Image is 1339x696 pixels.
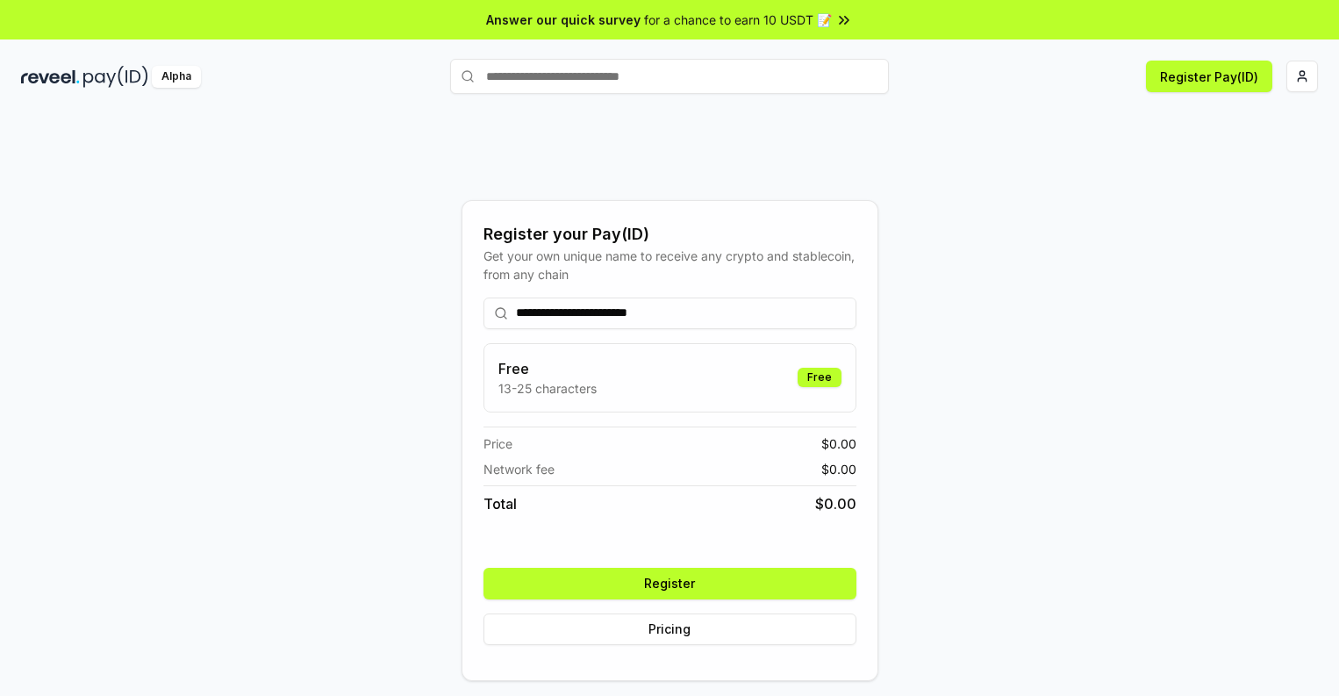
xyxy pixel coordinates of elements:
[483,434,512,453] span: Price
[483,493,517,514] span: Total
[498,358,597,379] h3: Free
[483,460,555,478] span: Network fee
[815,493,856,514] span: $ 0.00
[83,66,148,88] img: pay_id
[152,66,201,88] div: Alpha
[483,613,856,645] button: Pricing
[798,368,841,387] div: Free
[486,11,641,29] span: Answer our quick survey
[821,434,856,453] span: $ 0.00
[483,247,856,283] div: Get your own unique name to receive any crypto and stablecoin, from any chain
[21,66,80,88] img: reveel_dark
[498,379,597,398] p: 13-25 characters
[483,222,856,247] div: Register your Pay(ID)
[483,568,856,599] button: Register
[821,460,856,478] span: $ 0.00
[1146,61,1272,92] button: Register Pay(ID)
[644,11,832,29] span: for a chance to earn 10 USDT 📝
